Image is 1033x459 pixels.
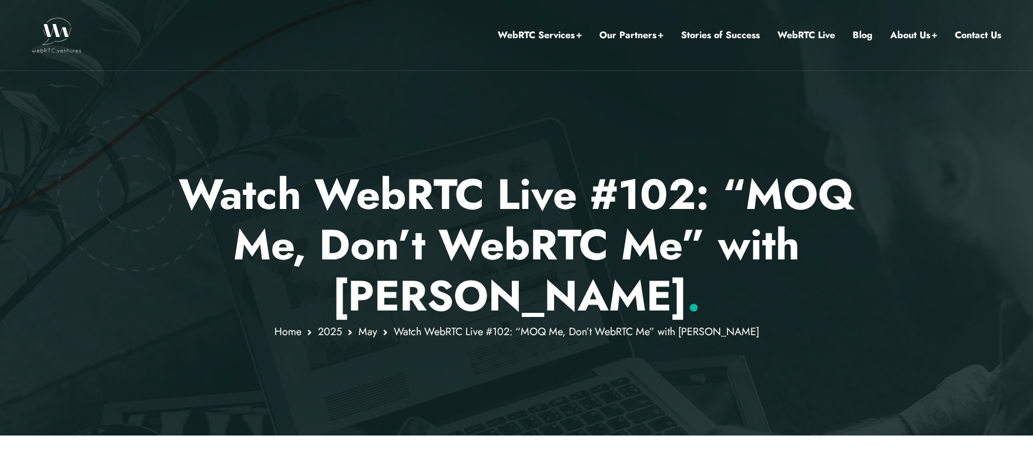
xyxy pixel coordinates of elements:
[394,324,759,339] span: Watch WebRTC Live #102: “MOQ Me, Don’t WebRTC Me” with [PERSON_NAME]
[274,324,301,339] a: Home
[358,324,377,339] a: May
[318,324,342,339] a: 2025
[599,28,663,43] a: Our Partners
[853,28,873,43] a: Blog
[890,28,937,43] a: About Us
[687,265,700,326] span: .
[32,18,82,53] img: WebRTC.ventures
[681,28,760,43] a: Stories of Success
[498,28,582,43] a: WebRTC Services
[777,28,835,43] a: WebRTC Live
[173,169,861,321] h1: Watch WebRTC Live #102: “MOQ Me, Don’t WebRTC Me” with [PERSON_NAME]
[955,28,1001,43] a: Contact Us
